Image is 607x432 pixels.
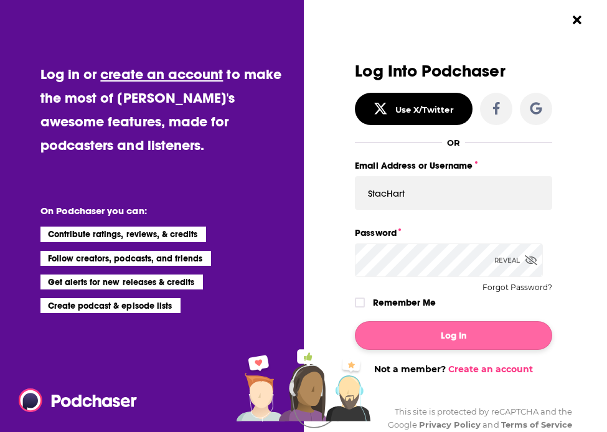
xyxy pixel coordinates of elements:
[355,176,552,210] input: Email Address or Username
[501,420,573,430] a: Terms of Service
[40,227,207,242] li: Contribute ratings, reviews, & credits
[447,138,460,148] div: OR
[355,364,552,375] div: Not a member?
[355,157,552,174] label: Email Address or Username
[40,205,289,217] li: On Podchaser you can:
[355,93,473,125] button: Use X/Twitter
[355,321,552,350] button: Log In
[482,283,552,292] button: Forgot Password?
[395,105,454,115] div: Use X/Twitter
[565,8,589,32] button: Close Button
[40,275,203,289] li: Get alerts for new releases & credits
[448,364,533,375] a: Create an account
[100,65,223,83] a: create an account
[373,294,436,311] label: Remember Me
[19,388,138,412] img: Podchaser - Follow, Share and Rate Podcasts
[40,298,181,313] li: Create podcast & episode lists
[355,225,552,241] label: Password
[494,243,537,277] div: Reveal
[355,62,552,80] h3: Log Into Podchaser
[419,420,481,430] a: Privacy Policy
[40,251,212,266] li: Follow creators, podcasts, and friends
[19,388,128,412] a: Podchaser - Follow, Share and Rate Podcasts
